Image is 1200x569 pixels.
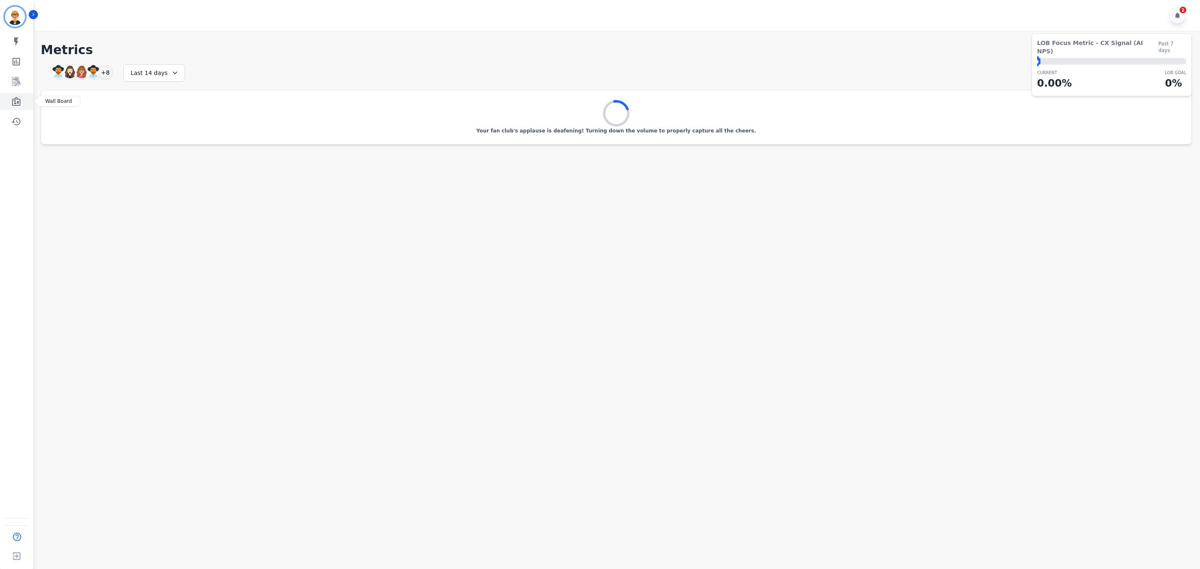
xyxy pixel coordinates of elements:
div: ⬤ [1037,58,1040,65]
p: 0 % [1165,76,1186,91]
span: Past 7 days [1158,40,1186,54]
span: LOB Focus Metric - CX Signal (AI NPS) [1037,39,1158,55]
div: 2 [1180,7,1186,13]
div: +8 [98,65,112,79]
img: Bordered avatar [5,7,25,27]
div: Last 14 days [123,64,185,82]
p: 0.00 % [1037,76,1072,91]
p: Your fan club's applause is deafening! Turning down the volume to properly capture all the cheers. [476,127,756,134]
p: CURRENT [1037,70,1072,76]
p: LOB Goal [1165,70,1186,76]
h1: Metrics [41,42,1192,57]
